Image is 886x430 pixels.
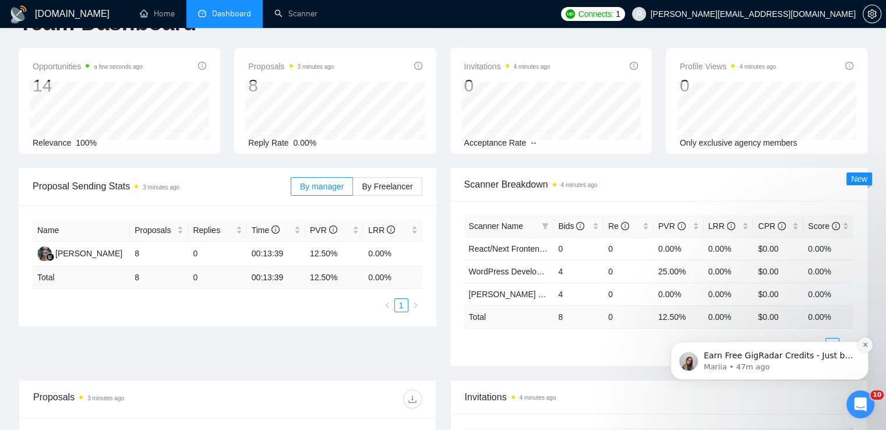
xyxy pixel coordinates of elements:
button: left [380,298,394,312]
img: gigradar-bm.png [46,253,54,261]
img: upwork-logo.png [566,9,575,19]
a: WordPress Development [469,267,559,276]
td: Total [33,266,130,289]
td: 8 [130,266,188,289]
li: 1 [394,298,408,312]
a: [PERSON_NAME] Development [469,290,587,299]
td: 0.00% [803,237,853,260]
div: 0 [680,75,776,97]
span: info-circle [621,222,629,230]
td: 0 [188,242,246,266]
th: Replies [188,219,246,242]
td: 0 [603,305,654,328]
img: logo [9,5,28,24]
span: user [635,10,643,18]
td: 0.00 % [363,266,422,289]
th: Name [33,219,130,242]
a: RS[PERSON_NAME] [37,248,122,258]
span: 1 [616,8,620,20]
time: 3 minutes ago [298,64,334,70]
span: info-circle [832,222,840,230]
span: Scanner Breakdown [464,177,854,192]
button: Dismiss notification [204,69,220,84]
th: Proposals [130,219,188,242]
span: right [412,302,419,309]
span: Acceptance Rate [464,138,527,147]
span: info-circle [329,225,337,234]
span: 10 [870,390,884,400]
td: 0.00% [363,242,422,266]
span: download [404,394,421,404]
td: 8 [553,305,603,328]
iframe: Intercom live chat [846,390,874,418]
div: 8 [248,75,334,97]
span: setting [863,9,881,19]
span: LRR [368,225,395,235]
td: 00:13:39 [247,242,305,266]
button: download [403,390,422,408]
span: Time [252,225,280,235]
td: 0.00% [704,260,754,283]
span: Relevance [33,138,71,147]
span: Bids [558,221,584,231]
a: React/Next Frontend Dev [469,244,561,253]
time: a few seconds ago [94,64,142,70]
span: Invitations [465,390,853,404]
td: 12.50 % [305,266,363,289]
span: PVR [658,221,686,231]
span: Only exclusive agency members [680,138,797,147]
time: 4 minutes ago [514,64,550,70]
div: 0 [464,75,550,97]
td: 8 [130,242,188,266]
span: Profile Views [680,59,776,73]
span: 100% [76,138,97,147]
time: 3 minutes ago [143,184,179,191]
td: 0 [603,283,654,305]
span: Reply Rate [248,138,288,147]
span: dashboard [198,9,206,17]
p: Earn Free GigRadar Credits - Just by Sharing Your Story! 💬 Want more credits for sending proposal... [51,82,201,94]
img: RS [37,246,52,261]
span: info-circle [387,225,395,234]
span: info-circle [727,222,735,230]
span: PVR [310,225,337,235]
span: filter [542,223,549,230]
time: 4 minutes ago [561,182,598,188]
time: 4 minutes ago [520,394,556,401]
a: 1 [395,299,408,312]
span: info-circle [677,222,686,230]
td: 0 [603,237,654,260]
span: Proposals [248,59,334,73]
time: 3 minutes ago [87,395,124,401]
td: 0 [603,260,654,283]
span: Connects: [578,8,613,20]
td: 00:13:39 [247,266,305,289]
span: Opportunities [33,59,143,73]
span: Proposals [135,224,175,237]
p: Message from Mariia, sent 47m ago [51,94,201,104]
span: Re [608,221,629,231]
td: 0.00% [803,260,853,283]
div: [PERSON_NAME] [55,247,122,260]
span: info-circle [271,225,280,234]
span: By manager [300,182,344,191]
td: Total [464,305,554,328]
span: left [384,302,391,309]
td: 4 [553,283,603,305]
td: $0.00 [753,260,803,283]
span: 0.00% [294,138,317,147]
span: Invitations [464,59,550,73]
a: homeHome [140,9,175,19]
div: Proposals [33,390,227,408]
a: setting [863,9,881,19]
span: info-circle [576,222,584,230]
span: Score [808,221,839,231]
span: Replies [193,224,233,237]
time: 4 minutes ago [739,64,776,70]
div: 14 [33,75,143,97]
td: 12.50% [305,242,363,266]
span: -- [531,138,536,147]
span: info-circle [630,62,638,70]
img: Profile image for Mariia [26,84,45,103]
td: 0.00% [654,237,704,260]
